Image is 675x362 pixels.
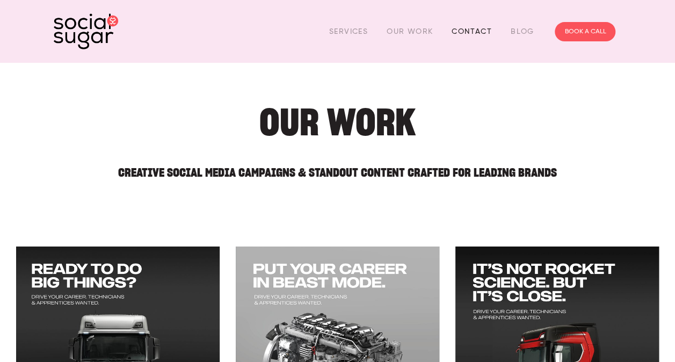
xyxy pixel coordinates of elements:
img: SocialSugar [54,13,118,49]
a: BOOK A CALL [555,22,615,41]
a: Contact [452,23,492,40]
a: Services [329,23,368,40]
h1: Our Work [93,106,583,139]
h2: Creative Social Media Campaigns & Standout Content Crafted for Leading Brands [93,157,583,178]
a: Our Work [387,23,433,40]
a: Blog [511,23,534,40]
